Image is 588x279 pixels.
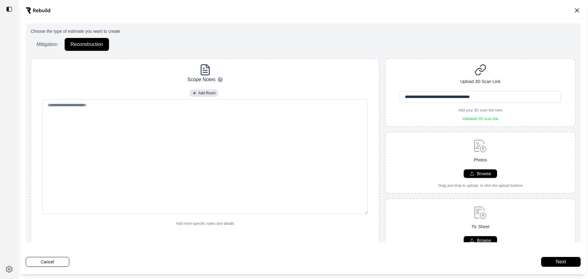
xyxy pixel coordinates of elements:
[541,257,581,267] button: Next
[464,169,497,178] button: Browse
[31,38,63,51] button: Mitigation
[26,257,69,267] button: Cancel
[31,28,576,34] p: Choose the type of estimate you want to create
[477,237,491,243] p: Browse
[477,171,491,177] p: Browse
[474,157,487,163] p: Photos
[458,108,502,113] p: Add your 3D scan link here
[438,183,523,188] p: Drag and drop to upload, or click the upload buttons
[190,89,218,97] button: Add Room
[460,78,501,85] p: Upload 3D Scan Link
[219,77,221,82] span: ?
[471,224,489,230] p: Tic Sheet
[65,38,109,51] button: Reconstruction
[26,7,50,13] img: Rebuild
[6,6,12,12] img: toggle sidebar
[198,91,216,96] span: Add Room
[459,116,502,121] p: Validated 3D scan link
[187,76,216,83] p: Scope Notes
[176,221,234,226] p: Add room-specific notes and details
[472,204,489,221] img: upload-document.svg
[472,137,489,154] img: upload-image.svg
[464,236,497,245] button: Browse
